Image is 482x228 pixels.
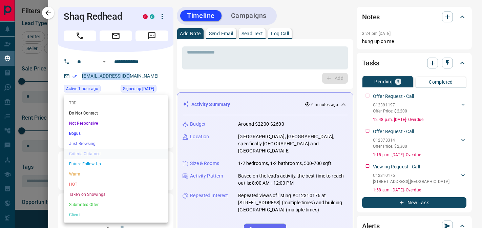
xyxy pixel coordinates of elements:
[64,128,168,139] li: Bogus
[64,98,168,108] li: TBD
[64,118,168,128] li: Not Responsive
[64,159,168,169] li: Future Follow Up
[64,169,168,179] li: Warm
[64,139,168,149] li: Just Browsing
[64,179,168,189] li: HOT
[64,189,168,200] li: Taken on Showings
[64,200,168,210] li: Submitted Offer
[64,210,168,220] li: Client
[64,108,168,118] li: Do Not Contact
